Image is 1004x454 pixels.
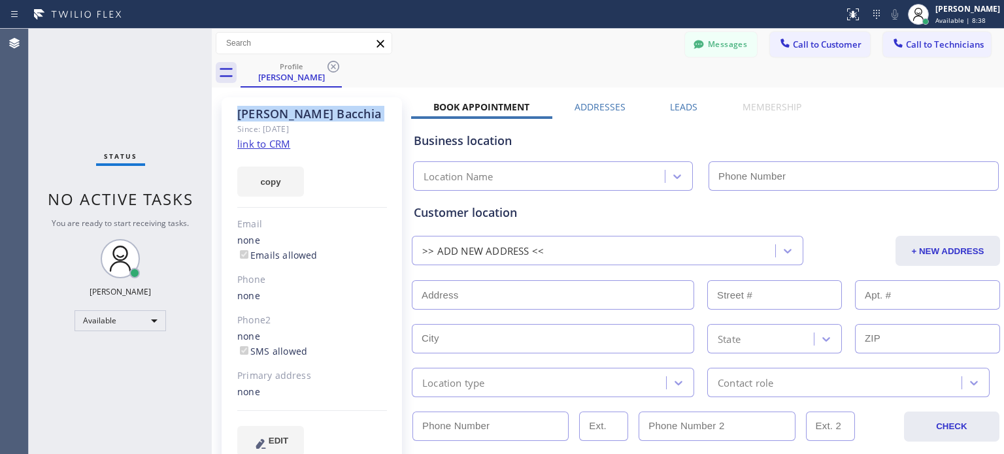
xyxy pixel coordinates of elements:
[886,5,904,24] button: Mute
[242,61,341,71] div: Profile
[237,345,307,357] label: SMS allowed
[240,346,248,355] input: SMS allowed
[237,167,304,197] button: copy
[433,101,529,113] label: Book Appointment
[412,324,694,353] input: City
[237,385,387,400] div: none
[855,280,1000,310] input: Apt. #
[412,412,569,441] input: Phone Number
[237,137,290,150] a: link to CRM
[718,331,741,346] div: State
[90,286,151,297] div: [PERSON_NAME]
[52,218,189,229] span: You are ready to start receiving tasks.
[904,412,999,442] button: CHECK
[895,236,1000,266] button: + NEW ADDRESS
[424,169,494,184] div: Location Name
[883,32,991,57] button: Call to Technicians
[237,272,387,287] div: Phone
[237,249,318,261] label: Emails allowed
[414,132,998,150] div: Business location
[575,101,626,113] label: Addresses
[422,375,485,390] div: Location type
[237,329,387,359] div: none
[414,204,998,221] div: Customer location
[242,71,341,83] div: [PERSON_NAME]
[709,161,999,191] input: Phone Number
[237,122,387,137] div: Since: [DATE]
[579,412,628,441] input: Ext.
[240,250,248,259] input: Emails allowed
[104,152,137,161] span: Status
[237,313,387,328] div: Phone2
[718,375,773,390] div: Contact role
[935,3,1000,14] div: [PERSON_NAME]
[743,101,801,113] label: Membership
[216,33,392,54] input: Search
[639,412,795,441] input: Phone Number 2
[237,233,387,263] div: none
[237,217,387,232] div: Email
[237,368,387,383] div: Primary address
[793,39,862,50] span: Call to Customer
[670,101,697,113] label: Leads
[412,280,694,310] input: Address
[75,310,166,331] div: Available
[237,289,387,304] div: none
[48,188,193,210] span: No active tasks
[806,412,855,441] input: Ext. 2
[237,106,387,122] div: [PERSON_NAME] Bacchia
[707,280,842,310] input: Street #
[906,39,984,50] span: Call to Technicians
[422,244,544,259] div: >> ADD NEW ADDRESS <<
[855,324,1000,353] input: ZIP
[685,32,757,57] button: Messages
[770,32,870,57] button: Call to Customer
[935,16,986,25] span: Available | 8:38
[242,58,341,86] div: Michael Bacchia
[269,436,288,446] span: EDIT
